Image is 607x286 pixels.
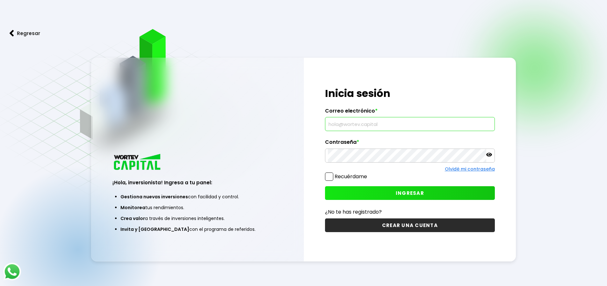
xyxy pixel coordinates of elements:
a: Olvidé mi contraseña [445,166,495,172]
li: a través de inversiones inteligentes. [120,213,274,224]
input: hola@wortev.capital [328,117,492,131]
label: Contraseña [325,139,495,149]
span: Crea valor [120,215,145,222]
h3: ¡Hola, inversionista! Ingresa a tu panel: [112,179,282,186]
label: Correo electrónico [325,108,495,117]
button: CREAR UNA CUENTA [325,218,495,232]
img: logos_whatsapp-icon.242b2217.svg [3,263,21,281]
button: INGRESAR [325,186,495,200]
a: ¿No te has registrado?CREAR UNA CUENTA [325,208,495,232]
img: logo_wortev_capital [112,153,163,172]
li: con el programa de referidos. [120,224,274,235]
label: Recuérdame [335,173,367,180]
li: tus rendimientos. [120,202,274,213]
p: ¿No te has registrado? [325,208,495,216]
span: INGRESAR [396,190,424,196]
span: Monitorea [120,204,145,211]
span: Gestiona nuevas inversiones [120,194,188,200]
li: con facilidad y control. [120,191,274,202]
h1: Inicia sesión [325,86,495,101]
span: Invita y [GEOGRAPHIC_DATA] [120,226,189,232]
img: flecha izquierda [10,30,14,37]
